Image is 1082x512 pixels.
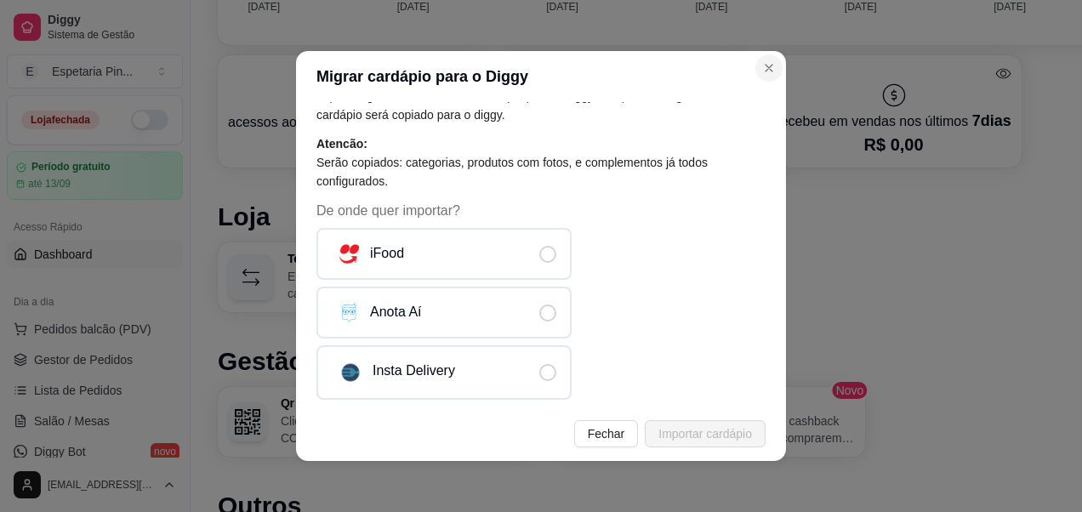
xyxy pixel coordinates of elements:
img: insta_delivery_logo [339,361,362,384]
span: Fechar [588,424,625,443]
div: Anota Aí [339,302,422,323]
div: De onde quer importar? [316,201,766,400]
span: Atencão: [316,137,367,151]
article: Serão copiados: categorias, produtos com fotos, e complementos já todos configurados. [316,134,766,191]
button: Close [755,54,783,82]
button: Fechar [574,420,639,447]
article: Importe agora os itens do seu cardápio para o Diggy! Em poucos segundos o seu cardápio será copia... [316,87,766,124]
img: anota_ai_logo [339,302,360,323]
img: ifood_logo [339,243,360,265]
button: Importar cardápio [645,420,766,447]
span: De onde quer importar? [316,201,766,221]
header: Migrar cardápio para o Diggy [296,51,786,102]
div: Insta Delivery [339,361,455,384]
div: iFood [339,243,404,265]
